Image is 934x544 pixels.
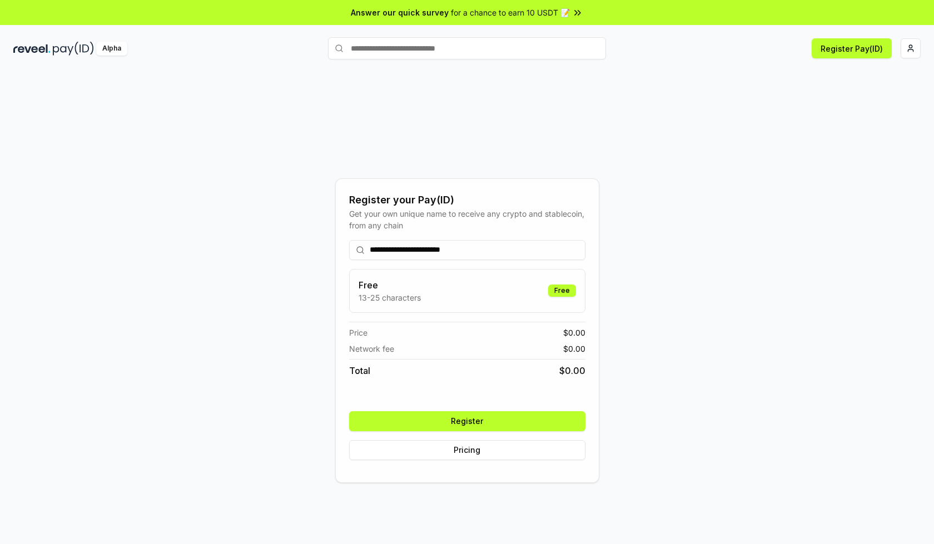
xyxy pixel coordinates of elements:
span: $ 0.00 [563,327,585,338]
button: Register [349,411,585,431]
div: Alpha [96,42,127,56]
span: $ 0.00 [563,343,585,355]
button: Register Pay(ID) [812,38,892,58]
span: Price [349,327,367,338]
img: reveel_dark [13,42,51,56]
span: for a chance to earn 10 USDT 📝 [451,7,570,18]
span: Total [349,364,370,377]
p: 13-25 characters [359,292,421,303]
div: Free [548,285,576,297]
span: $ 0.00 [559,364,585,377]
img: pay_id [53,42,94,56]
div: Register your Pay(ID) [349,192,585,208]
span: Network fee [349,343,394,355]
button: Pricing [349,440,585,460]
h3: Free [359,278,421,292]
div: Get your own unique name to receive any crypto and stablecoin, from any chain [349,208,585,231]
span: Answer our quick survey [351,7,449,18]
